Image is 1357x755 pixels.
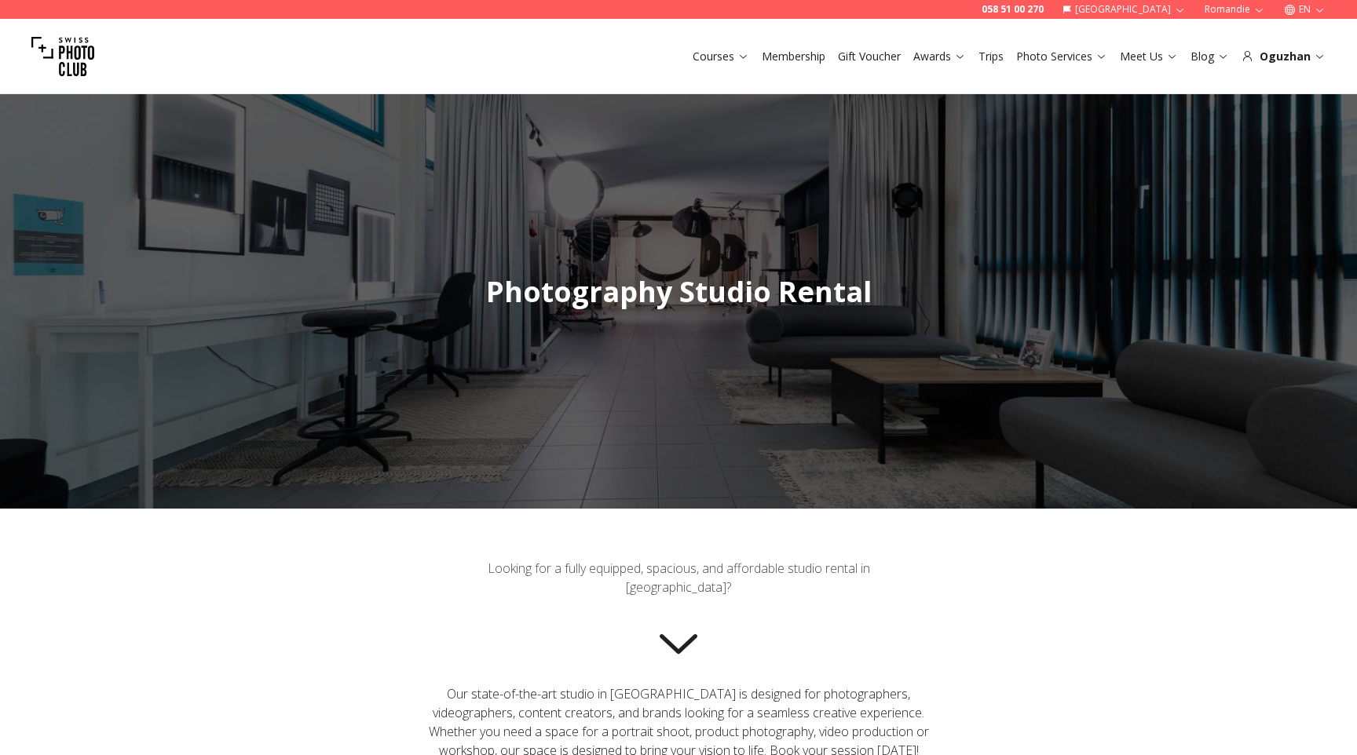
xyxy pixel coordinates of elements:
[1016,49,1107,64] a: Photo Services
[913,49,966,64] a: Awards
[978,49,1004,64] a: Trips
[838,49,901,64] a: Gift Voucher
[31,25,94,88] img: Swiss photo club
[907,46,972,67] button: Awards
[832,46,907,67] button: Gift Voucher
[1184,46,1235,67] button: Blog
[982,3,1044,16] a: 058 51 00 270
[1120,49,1178,64] a: Meet Us
[762,49,825,64] a: Membership
[1114,46,1184,67] button: Meet Us
[755,46,832,67] button: Membership
[693,49,749,64] a: Courses
[1242,49,1326,64] div: Oguzhan
[972,46,1010,67] button: Trips
[1191,49,1229,64] a: Blog
[488,560,870,596] span: Looking for a fully equipped, spacious, and affordable studio rental in [GEOGRAPHIC_DATA]?
[686,46,755,67] button: Courses
[486,272,872,311] span: Photography Studio Rental
[1010,46,1114,67] button: Photo Services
